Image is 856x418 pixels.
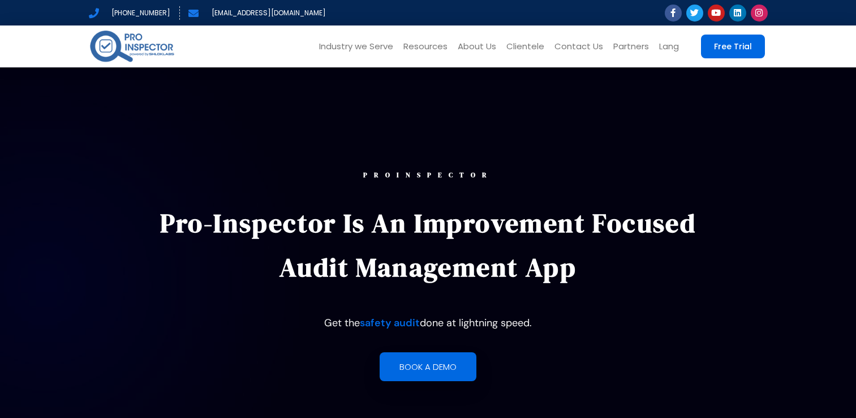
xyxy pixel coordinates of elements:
[654,25,684,67] a: Lang
[701,35,765,58] a: Free Trial
[360,316,420,330] a: safety audit
[549,25,608,67] a: Contact Us
[109,6,170,20] span: [PHONE_NUMBER]
[399,362,457,371] span: Book a demo
[144,201,713,289] p: Pro-Inspector is an improvement focused audit management app
[144,313,713,333] p: Get the done at lightning speed.
[608,25,654,67] a: Partners
[193,25,684,67] nav: Menu
[89,28,175,64] img: pro-inspector-logo
[714,42,752,50] span: Free Trial
[144,172,713,178] div: PROINSPECTOR
[188,6,326,20] a: [EMAIL_ADDRESS][DOMAIN_NAME]
[209,6,326,20] span: [EMAIL_ADDRESS][DOMAIN_NAME]
[380,352,476,381] a: Book a demo
[398,25,453,67] a: Resources
[453,25,501,67] a: About Us
[314,25,398,67] a: Industry we Serve
[501,25,549,67] a: Clientele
